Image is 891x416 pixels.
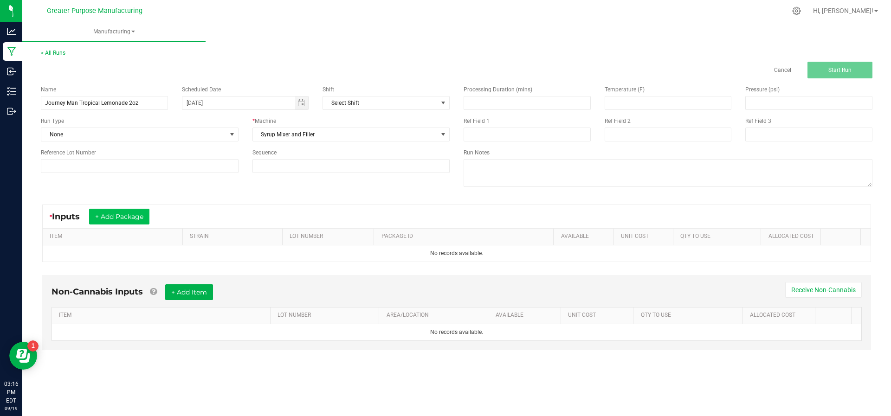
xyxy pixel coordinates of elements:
[7,67,16,76] inline-svg: Inbound
[41,86,56,93] span: Name
[750,312,812,319] a: Allocated CostSortable
[561,233,610,240] a: AVAILABLESortable
[150,287,157,297] a: Add Non-Cannabis items that were also consumed in the run (e.g. gloves and packaging); Also add N...
[27,340,39,352] iframe: Resource center unread badge
[464,86,532,93] span: Processing Duration (mins)
[52,211,89,222] span: Inputs
[4,380,18,405] p: 03:16 PM EDT
[4,405,18,412] p: 09/19
[680,233,757,240] a: QTY TO USESortable
[621,233,670,240] a: Unit CostSortable
[745,118,771,124] span: Ref Field 3
[43,245,871,262] td: No records available.
[295,96,309,109] span: Toggle calendar
[768,233,817,240] a: Allocated CostSortable
[813,7,873,14] span: Hi, [PERSON_NAME]!
[252,149,277,156] span: Sequence
[59,312,266,319] a: ITEMSortable
[255,118,276,124] span: Machine
[785,282,862,298] button: Receive Non-Cannabis
[182,96,295,109] input: Date
[290,233,370,240] a: LOT NUMBERSortable
[50,233,179,240] a: ITEMSortable
[190,233,278,240] a: STRAINSortable
[52,324,861,340] td: No records available.
[41,50,65,56] a: < All Runs
[22,28,206,36] span: Manufacturing
[381,233,550,240] a: PACKAGE IDSortable
[7,107,16,116] inline-svg: Outbound
[496,312,557,319] a: AVAILABLESortable
[253,128,438,141] span: Syrup Mixer and Filler
[605,118,631,124] span: Ref Field 2
[41,149,96,156] span: Reference Lot Number
[7,87,16,96] inline-svg: Inventory
[165,284,213,300] button: + Add Item
[568,312,630,319] a: Unit CostSortable
[22,22,206,42] a: Manufacturing
[52,287,143,297] span: Non-Cannabis Inputs
[828,67,852,73] span: Start Run
[278,312,375,319] a: LOT NUMBERSortable
[641,312,739,319] a: QTY TO USESortable
[323,86,334,93] span: Shift
[791,6,802,15] div: Manage settings
[387,312,484,319] a: AREA/LOCATIONSortable
[41,117,64,125] span: Run Type
[605,86,645,93] span: Temperature (F)
[41,128,226,141] span: None
[323,96,438,109] span: Select Shift
[7,27,16,36] inline-svg: Analytics
[89,209,149,224] button: + Add Package
[7,47,16,56] inline-svg: Manufacturing
[464,149,490,156] span: Run Notes
[822,312,848,319] a: Sortable
[774,66,791,74] a: Cancel
[182,86,221,93] span: Scheduled Date
[464,118,490,124] span: Ref Field 1
[828,233,857,240] a: Sortable
[323,96,450,110] span: NO DATA FOUND
[745,86,780,93] span: Pressure (psi)
[47,7,142,15] span: Greater Purpose Manufacturing
[807,62,872,78] button: Start Run
[9,342,37,370] iframe: Resource center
